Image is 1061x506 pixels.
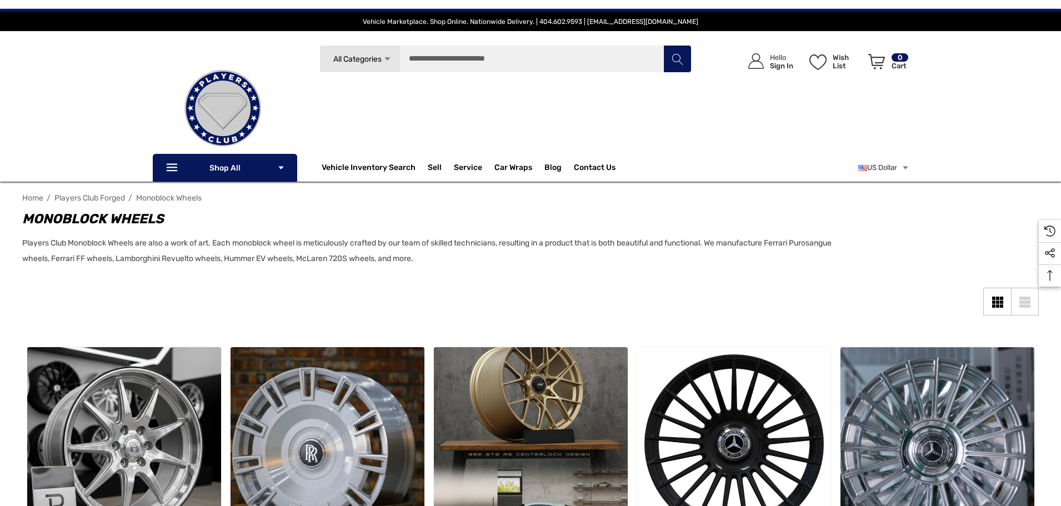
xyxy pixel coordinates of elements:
svg: Top [1039,270,1061,281]
span: Vehicle Marketplace. Shop Online. Nationwide Delivery. | 404.602.9593 | [EMAIL_ADDRESS][DOMAIN_NAME] [363,18,698,26]
a: Blog [544,163,562,175]
p: Sign In [770,62,793,70]
svg: Icon Arrow Down [277,164,285,172]
a: Grid View [983,288,1011,315]
h1: Monoblock Wheels [22,209,855,229]
a: Service [454,163,482,175]
a: All Categories Icon Arrow Down Icon Arrow Up [319,45,400,73]
p: Cart [892,62,908,70]
a: Car Wraps [494,157,544,179]
p: 0 [892,53,908,62]
a: Sign in [735,42,799,81]
p: Players Club Monoblock Wheels are also a work of art. Each monoblock wheel is meticulously crafte... [22,236,855,267]
a: Players Club Forged [54,193,125,203]
a: Home [22,193,43,203]
a: USD [858,157,909,179]
span: All Categories [333,54,381,64]
svg: Wish List [809,54,827,70]
a: Sell [428,157,454,179]
p: Hello [770,53,793,62]
a: Monoblock Wheels [136,193,202,203]
a: List View [1011,288,1039,315]
a: Contact Us [574,163,615,175]
a: Vehicle Inventory Search [322,163,416,175]
svg: Recently Viewed [1044,226,1055,237]
svg: Icon User Account [748,53,764,69]
svg: Review Your Cart [868,54,885,69]
p: Wish List [833,53,862,70]
svg: Social Media [1044,248,1055,259]
a: Cart with 0 items [863,42,909,86]
svg: Icon Arrow Down [383,55,392,63]
nav: Breadcrumb [22,188,1039,208]
img: Players Club | Cars For Sale [167,53,278,164]
span: Sell [428,163,442,175]
svg: Icon Line [165,162,182,174]
span: Car Wraps [494,163,532,175]
p: Shop All [153,154,297,182]
button: Search [663,45,691,73]
a: Wish List Wish List [804,42,863,81]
